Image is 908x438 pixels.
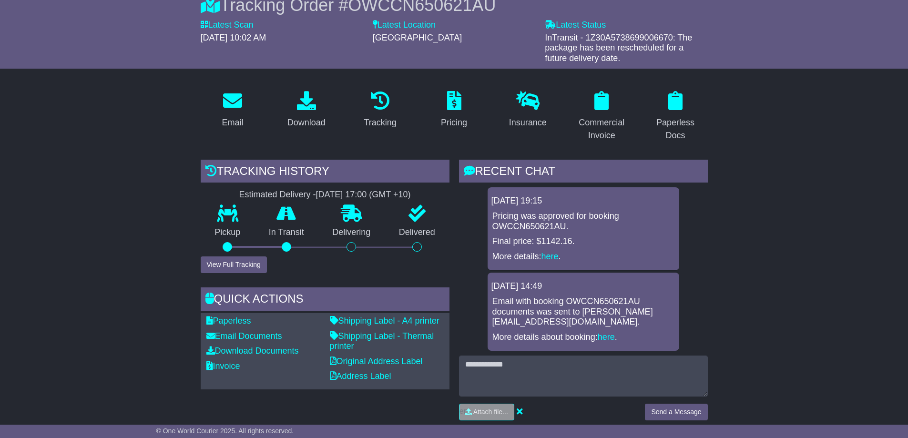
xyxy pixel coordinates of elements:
div: RECENT CHAT [459,160,708,185]
span: [DATE] 10:02 AM [201,33,266,42]
div: [DATE] 19:15 [491,196,675,206]
a: Address Label [330,371,391,381]
a: Tracking [357,88,402,132]
p: More details: . [492,252,674,262]
p: Delivering [318,227,385,238]
span: © One World Courier 2025. All rights reserved. [156,427,294,435]
div: Estimated Delivery - [201,190,449,200]
p: Pricing was approved for booking OWCCN650621AU. [492,211,674,232]
p: More details about booking: . [492,332,674,343]
p: Email with booking OWCCN650621AU documents was sent to [PERSON_NAME][EMAIL_ADDRESS][DOMAIN_NAME]. [492,296,674,327]
div: Tracking [364,116,396,129]
a: Pricing [435,88,473,132]
div: [DATE] 14:49 [491,281,675,292]
a: Shipping Label - A4 printer [330,316,439,326]
div: Email [222,116,243,129]
a: Shipping Label - Thermal printer [330,331,434,351]
div: Insurance [509,116,547,129]
a: Email [215,88,249,132]
button: Send a Message [645,404,707,420]
div: Tracking history [201,160,449,185]
a: Download Documents [206,346,299,356]
div: Commercial Invoice [576,116,628,142]
p: Final price: $1142.16. [492,236,674,247]
a: Email Documents [206,331,282,341]
div: Pricing [441,116,467,129]
label: Latest Scan [201,20,254,31]
a: Insurance [503,88,553,132]
a: here [541,252,559,261]
a: Original Address Label [330,357,423,366]
a: Commercial Invoice [570,88,634,145]
p: In Transit [255,227,318,238]
label: Latest Status [545,20,606,31]
label: Latest Location [373,20,436,31]
span: InTransit - 1Z30A5738699006670: The package has been rescheduled for a future delivery date. [545,33,692,63]
span: [GEOGRAPHIC_DATA] [373,33,462,42]
div: Download [287,116,326,129]
a: here [598,332,615,342]
button: View Full Tracking [201,256,267,273]
div: Quick Actions [201,287,449,313]
p: Pickup [201,227,255,238]
a: Download [281,88,332,132]
p: Delivered [385,227,449,238]
a: Paperless [206,316,251,326]
a: Paperless Docs [643,88,708,145]
a: Invoice [206,361,240,371]
div: [DATE] 17:00 (GMT +10) [316,190,411,200]
div: Paperless Docs [650,116,702,142]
